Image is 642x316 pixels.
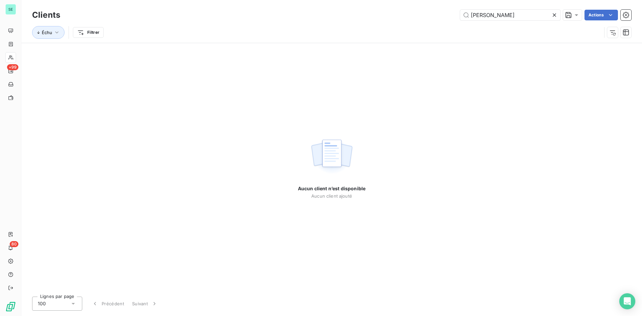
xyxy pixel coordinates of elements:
span: +99 [7,64,18,70]
button: Échu [32,26,65,39]
button: Filtrer [73,27,104,38]
button: Précédent [88,297,128,311]
div: SE [5,4,16,15]
input: Rechercher [460,10,560,20]
span: 80 [10,241,18,247]
img: empty state [310,136,353,177]
span: 100 [38,300,46,307]
div: Open Intercom Messenger [619,293,635,309]
span: Aucun client ajouté [311,193,352,199]
button: Suivant [128,297,162,311]
button: Actions [584,10,618,20]
span: Échu [42,30,52,35]
img: Logo LeanPay [5,301,16,312]
h3: Clients [32,9,60,21]
span: Aucun client n’est disponible [298,185,365,192]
